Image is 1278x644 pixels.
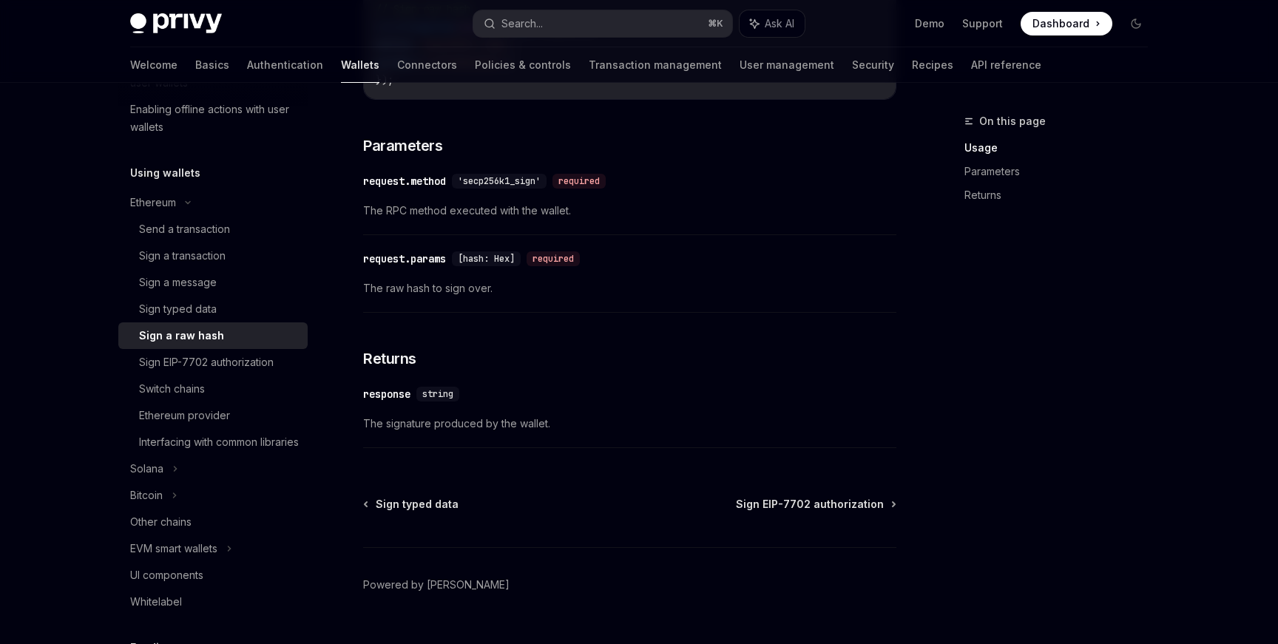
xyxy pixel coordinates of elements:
div: Interfacing with common libraries [139,433,299,451]
a: Switch chains [118,376,308,402]
a: Security [852,47,894,83]
span: The signature produced by the wallet. [363,415,896,433]
span: The RPC method executed with the wallet. [363,202,896,220]
a: Sign EIP-7702 authorization [118,349,308,376]
a: Dashboard [1021,12,1112,35]
a: UI components [118,562,308,589]
div: Sign EIP-7702 authorization [139,353,274,371]
a: Policies & controls [475,47,571,83]
div: Ethereum [130,194,176,211]
div: EVM smart wallets [130,540,217,557]
div: Enabling offline actions with user wallets [130,101,299,136]
a: Sign a raw hash [118,322,308,349]
a: User management [740,47,834,83]
button: Ask AI [740,10,805,37]
div: Sign a transaction [139,247,226,265]
div: Search... [501,15,543,33]
a: Powered by [PERSON_NAME] [363,577,510,592]
div: Bitcoin [130,487,163,504]
a: Sign typed data [365,497,459,512]
img: dark logo [130,13,222,34]
a: Wallets [341,47,379,83]
a: Enabling offline actions with user wallets [118,96,308,140]
span: Ask AI [765,16,794,31]
div: required [552,174,606,189]
a: Usage [964,136,1160,160]
button: Toggle dark mode [1124,12,1148,35]
span: Returns [363,348,416,369]
a: Welcome [130,47,177,83]
div: Sign typed data [139,300,217,318]
a: Recipes [912,47,953,83]
a: Parameters [964,160,1160,183]
div: Solana [130,460,163,478]
a: Interfacing with common libraries [118,429,308,455]
span: 'secp256k1_sign' [458,175,541,187]
a: Sign a transaction [118,243,308,269]
div: required [527,251,580,266]
a: Basics [195,47,229,83]
a: Transaction management [589,47,722,83]
a: Connectors [397,47,457,83]
span: Sign EIP-7702 authorization [736,497,884,512]
a: Sign a message [118,269,308,296]
a: Demo [915,16,944,31]
span: [hash: Hex] [458,253,515,265]
a: Other chains [118,509,308,535]
div: request.method [363,174,446,189]
div: Ethereum provider [139,407,230,424]
div: response [363,387,410,401]
span: The raw hash to sign over. [363,279,896,297]
div: Sign a raw hash [139,327,224,345]
span: ⌘ K [708,18,723,30]
a: Authentication [247,47,323,83]
span: Sign typed data [376,497,459,512]
span: Dashboard [1032,16,1089,31]
div: Sign a message [139,274,217,291]
span: string [422,388,453,400]
a: Support [962,16,1003,31]
a: API reference [971,47,1041,83]
div: Whitelabel [130,593,182,611]
div: Other chains [130,513,192,531]
div: Switch chains [139,380,205,398]
button: Search...⌘K [473,10,732,37]
div: request.params [363,251,446,266]
a: Sign typed data [118,296,308,322]
span: On this page [979,112,1046,130]
div: UI components [130,566,203,584]
div: Send a transaction [139,220,230,238]
a: Send a transaction [118,216,308,243]
a: Returns [964,183,1160,207]
a: Sign EIP-7702 authorization [736,497,895,512]
a: Whitelabel [118,589,308,615]
a: Ethereum provider [118,402,308,429]
span: Parameters [363,135,442,156]
h5: Using wallets [130,164,200,182]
